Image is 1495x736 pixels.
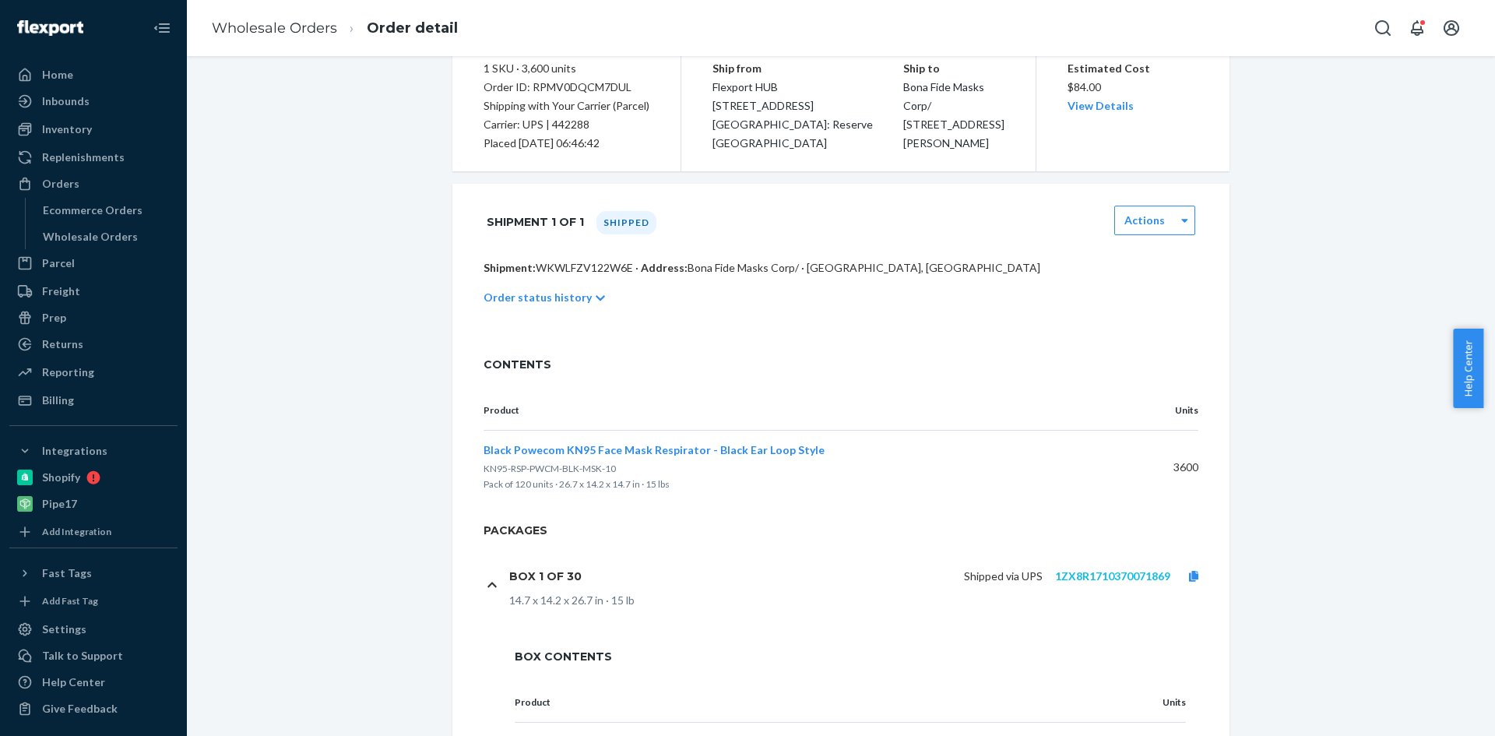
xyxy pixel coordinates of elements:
[212,19,337,37] a: Wholesale Orders
[484,443,825,456] span: Black Powecom KN95 Face Mask Respirator - Black Ear Loop Style
[1068,59,1199,78] p: Estimated Cost
[42,393,74,408] div: Billing
[484,261,536,274] span: Shipment:
[146,12,178,44] button: Close Navigation
[509,569,582,583] h1: Box 1 of 30
[484,97,649,115] p: Shipping with Your Carrier (Parcel)
[9,643,178,668] a: Talk to Support
[9,523,178,541] a: Add Integration
[9,305,178,330] a: Prep
[9,696,178,721] button: Give Feedback
[1367,12,1398,44] button: Open Search Box
[43,202,142,218] div: Ecommerce Orders
[9,465,178,490] a: Shopify
[9,62,178,87] a: Home
[1124,213,1165,228] label: Actions
[1068,59,1199,115] div: $84.00
[9,279,178,304] a: Freight
[484,357,1198,372] span: CONTENTS
[42,67,73,83] div: Home
[42,622,86,637] div: Settings
[484,115,649,134] p: Carrier: UPS | 442288
[1436,12,1467,44] button: Open account menu
[9,332,178,357] a: Returns
[42,283,80,299] div: Freight
[641,261,688,274] span: Address:
[1133,460,1198,475] p: 3600
[42,176,79,192] div: Orders
[42,336,83,352] div: Returns
[964,569,1043,584] p: Shipped via UPS
[1133,403,1198,417] p: Units
[42,470,80,485] div: Shopify
[35,198,178,223] a: Ecommerce Orders
[484,290,592,305] p: Order status history
[712,59,903,78] p: Ship from
[35,224,178,249] a: Wholesale Orders
[484,260,1198,276] p: WKWLFZV122W6E · Bona Fide Masks Corp/ · [GEOGRAPHIC_DATA], [GEOGRAPHIC_DATA]
[9,89,178,114] a: Inbounds
[1055,569,1170,583] a: 1ZX8R1710370071869
[42,364,94,380] div: Reporting
[9,670,178,695] a: Help Center
[43,229,138,245] div: Wholesale Orders
[9,251,178,276] a: Parcel
[509,593,1217,608] div: 14.7 x 14.2 x 26.7 in · 15 lb
[9,360,178,385] a: Reporting
[484,403,1108,417] p: Product
[1453,329,1483,408] button: Help Center
[484,134,649,153] div: Placed [DATE] 06:46:42
[484,442,825,458] button: Black Powecom KN95 Face Mask Respirator - Black Ear Loop Style
[9,491,178,516] a: Pipe17
[9,617,178,642] a: Settings
[42,93,90,109] div: Inbounds
[42,121,92,137] div: Inventory
[596,211,656,234] div: Shipped
[9,438,178,463] button: Integrations
[9,592,178,611] a: Add Fast Tag
[42,310,66,326] div: Prep
[42,443,107,459] div: Integrations
[9,171,178,196] a: Orders
[42,594,98,607] div: Add Fast Tag
[484,463,616,474] span: KN95-RSP-PWCM-BLK-MSK-10
[515,696,1096,710] p: Product
[1068,99,1134,112] a: View Details
[484,78,649,97] div: Order ID: RPMV0DQCM7DUL
[9,145,178,170] a: Replenishments
[484,477,1108,492] p: Pack of 120 units · 26.7 x 14.2 x 14.7 in · 15 lbs
[9,117,178,142] a: Inventory
[9,561,178,586] button: Fast Tags
[452,523,1229,551] h2: Packages
[9,388,178,413] a: Billing
[42,701,118,717] div: Give Feedback
[42,150,125,165] div: Replenishments
[42,525,111,538] div: Add Integration
[42,674,105,690] div: Help Center
[487,206,584,238] h1: Shipment 1 of 1
[367,19,458,37] a: Order detail
[42,565,92,581] div: Fast Tags
[1402,12,1433,44] button: Open notifications
[712,80,873,150] span: Flexport HUB [STREET_ADDRESS][GEOGRAPHIC_DATA]: Reserve [GEOGRAPHIC_DATA]
[903,59,1004,78] p: Ship to
[17,20,83,36] img: Flexport logo
[42,496,77,512] div: Pipe17
[199,5,470,51] ol: breadcrumbs
[42,648,123,664] div: Talk to Support
[515,649,1186,664] span: Box Contents
[1120,696,1186,710] p: Units
[42,255,75,271] div: Parcel
[484,59,649,78] div: 1 SKU · 3,600 units
[903,80,1004,150] span: Bona Fide Masks Corp/ [STREET_ADDRESS][PERSON_NAME]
